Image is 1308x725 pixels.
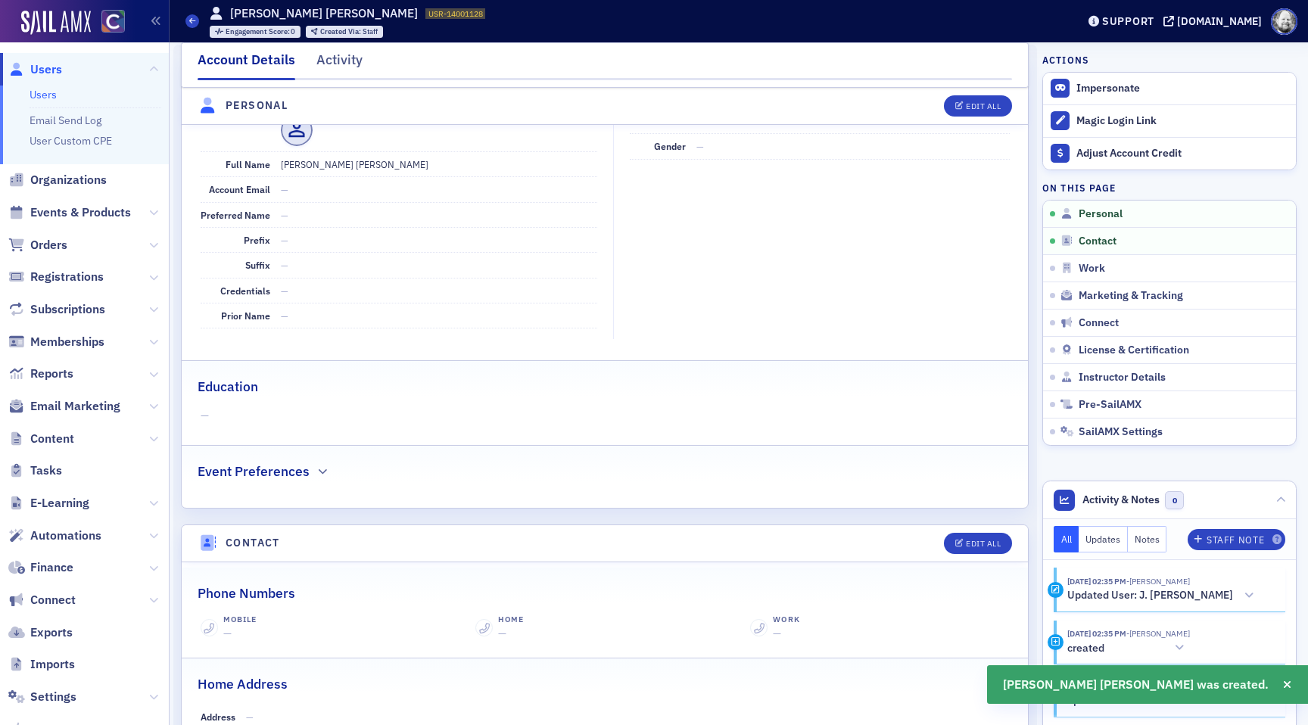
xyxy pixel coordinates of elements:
[226,535,280,551] h4: Contact
[1076,82,1140,95] button: Impersonate
[966,102,1001,110] div: Edit All
[30,592,76,608] span: Connect
[8,592,76,608] a: Connect
[1079,371,1166,384] span: Instructor Details
[245,259,270,271] span: Suffix
[944,533,1012,554] button: Edit All
[30,527,101,544] span: Automations
[1079,289,1183,303] span: Marketing & Tracking
[1054,526,1079,552] button: All
[30,624,73,641] span: Exports
[773,627,781,640] span: —
[198,462,310,481] h2: Event Preferences
[1188,529,1285,550] button: Staff Note
[91,10,125,36] a: View Homepage
[773,614,799,626] div: Work
[1067,640,1190,656] button: created
[223,614,257,626] div: Mobile
[198,583,295,603] h2: Phone Numbers
[316,50,363,78] div: Activity
[1271,8,1297,35] span: Profile
[8,398,120,415] a: Email Marketing
[221,310,270,322] span: Prior Name
[21,11,91,35] a: SailAMX
[8,656,75,673] a: Imports
[1079,425,1163,439] span: SailAMX Settings
[198,50,295,80] div: Account Details
[30,656,75,673] span: Imports
[8,527,101,544] a: Automations
[30,366,73,382] span: Reports
[944,95,1012,117] button: Edit All
[30,301,105,318] span: Subscriptions
[630,115,686,127] span: Date of Birth
[8,237,67,254] a: Orders
[1177,14,1262,28] div: [DOMAIN_NAME]
[1128,526,1167,552] button: Notes
[30,172,107,188] span: Organizations
[30,134,112,148] a: User Custom CPE
[226,28,296,36] div: 0
[1067,589,1233,602] h5: Updated User: J. [PERSON_NAME]
[241,115,270,127] span: Avatar
[226,158,270,170] span: Full Name
[8,61,62,78] a: Users
[30,559,73,576] span: Finance
[198,377,258,397] h2: Education
[8,624,73,641] a: Exports
[696,140,704,152] span: —
[244,234,270,246] span: Prefix
[8,366,73,382] a: Reports
[8,431,74,447] a: Content
[198,674,288,694] h2: Home Address
[101,10,125,33] img: SailAMX
[320,26,363,36] span: Created Via :
[1126,628,1190,639] span: Aidan Sullivan
[281,259,288,271] span: —
[230,5,418,22] h1: [PERSON_NAME] [PERSON_NAME]
[1043,137,1296,170] a: Adjust Account Credit
[8,462,62,479] a: Tasks
[320,28,378,36] div: Staff
[1079,526,1128,552] button: Updates
[1067,628,1126,639] time: 8/18/2025 02:35 PM
[30,431,74,447] span: Content
[1042,181,1297,194] h4: On this page
[281,209,288,221] span: —
[306,26,383,38] div: Created Via: Staff
[281,183,288,195] span: —
[1079,262,1105,275] span: Work
[8,559,73,576] a: Finance
[30,334,104,350] span: Memberships
[1048,634,1064,650] div: Creation
[1079,398,1141,412] span: Pre-SailAMX
[1079,235,1116,248] span: Contact
[1079,316,1119,330] span: Connect
[1079,344,1189,357] span: License & Certification
[1076,147,1288,160] div: Adjust Account Credit
[1165,491,1184,510] span: 0
[1043,104,1296,137] button: Magic Login Link
[281,285,288,297] span: —
[246,711,254,723] span: —
[696,115,704,127] span: —
[30,204,131,221] span: Events & Products
[1042,53,1089,67] h4: Actions
[8,689,76,705] a: Settings
[8,495,89,512] a: E-Learning
[226,26,291,36] span: Engagement Score :
[498,627,506,640] span: —
[281,310,288,322] span: —
[1067,588,1260,604] button: Updated User: J. [PERSON_NAME]
[281,234,288,246] span: —
[30,462,62,479] span: Tasks
[498,614,524,626] div: Home
[226,98,288,114] h4: Personal
[30,88,57,101] a: Users
[281,152,597,176] dd: [PERSON_NAME] [PERSON_NAME]
[1207,536,1264,544] div: Staff Note
[1079,207,1123,221] span: Personal
[1067,642,1104,655] h5: created
[8,172,107,188] a: Organizations
[30,114,101,127] a: Email Send Log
